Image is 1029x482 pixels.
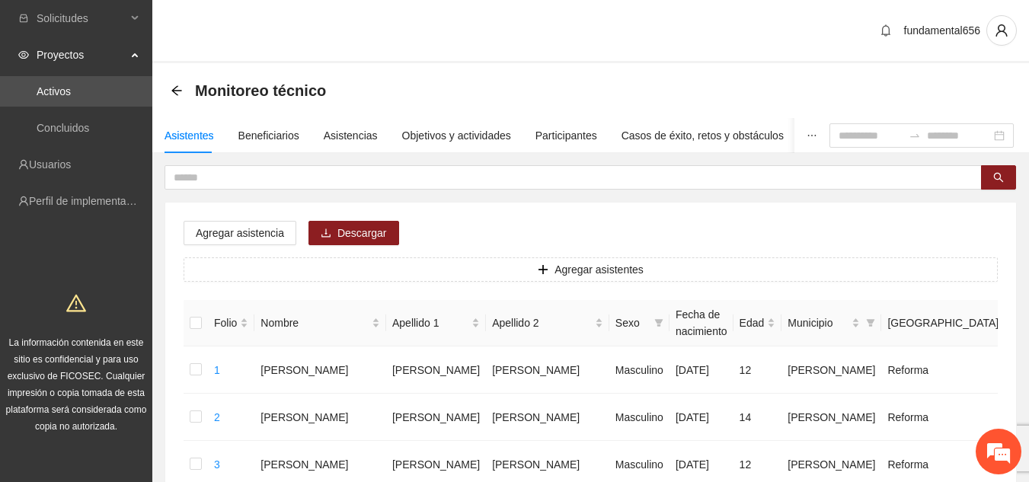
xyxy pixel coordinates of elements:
span: Proyectos [37,40,126,70]
td: [DATE] [669,394,733,441]
span: to [909,129,921,142]
div: Asistencias [324,127,378,144]
td: [DATE] [669,346,733,394]
th: Municipio [781,300,881,346]
span: bell [874,24,897,37]
span: search [993,172,1004,184]
td: [PERSON_NAME] [781,346,881,394]
span: Folio [214,314,237,331]
th: Edad [733,300,782,346]
button: downloadDescargar [308,221,399,245]
a: Usuarios [29,158,71,171]
span: filter [863,311,878,334]
td: Masculino [609,394,669,441]
td: Masculino [609,346,669,394]
span: Edad [740,314,765,331]
span: [GEOGRAPHIC_DATA] [887,314,999,331]
span: filter [866,318,875,327]
div: Back [171,85,183,97]
td: Reforma [881,394,1016,441]
a: Activos [37,85,71,97]
a: Concluidos [37,122,89,134]
td: 14 [733,394,782,441]
td: [PERSON_NAME] [781,394,881,441]
a: 1 [214,364,220,376]
span: download [321,228,331,240]
button: bell [874,18,898,43]
button: user [986,15,1017,46]
td: [PERSON_NAME] [486,394,609,441]
th: Fecha de nacimiento [669,300,733,346]
span: Solicitudes [37,3,126,34]
span: Monitoreo técnico [195,78,326,103]
td: [PERSON_NAME] [486,346,609,394]
span: Agregar asistencia [196,225,284,241]
span: filter [654,318,663,327]
a: 2 [214,411,220,423]
span: La información contenida en este sitio es confidencial y para uso exclusivo de FICOSEC. Cualquier... [6,337,147,432]
th: Folio [208,300,254,346]
span: arrow-left [171,85,183,97]
span: user [987,24,1016,37]
div: Casos de éxito, retos y obstáculos [622,127,784,144]
th: Apellido 1 [386,300,486,346]
a: 3 [214,458,220,471]
div: Objetivos y actividades [402,127,511,144]
span: filter [651,311,666,334]
span: Apellido 1 [392,314,468,331]
div: Participantes [535,127,597,144]
button: ellipsis [794,118,829,153]
th: Colonia [881,300,1016,346]
div: Asistentes [165,127,214,144]
span: Apellido 2 [492,314,592,331]
span: swap-right [909,129,921,142]
a: Perfil de implementadora [29,195,148,207]
th: Apellido 2 [486,300,609,346]
span: Nombre [260,314,369,331]
button: plusAgregar asistentes [184,257,998,282]
span: Sexo [615,314,648,331]
td: [PERSON_NAME] [254,346,386,394]
span: fundamental656 [904,24,980,37]
th: Nombre [254,300,386,346]
td: [PERSON_NAME] [386,346,486,394]
span: Agregar asistentes [554,261,644,278]
div: Beneficiarios [238,127,299,144]
span: warning [66,293,86,313]
span: ellipsis [807,130,817,141]
td: 12 [733,346,782,394]
span: Municipio [788,314,848,331]
span: eye [18,49,29,60]
td: [PERSON_NAME] [254,394,386,441]
span: Descargar [337,225,387,241]
span: plus [538,264,548,276]
button: Agregar asistencia [184,221,296,245]
button: search [981,165,1016,190]
td: [PERSON_NAME] [386,394,486,441]
td: Reforma [881,346,1016,394]
span: inbox [18,13,29,24]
